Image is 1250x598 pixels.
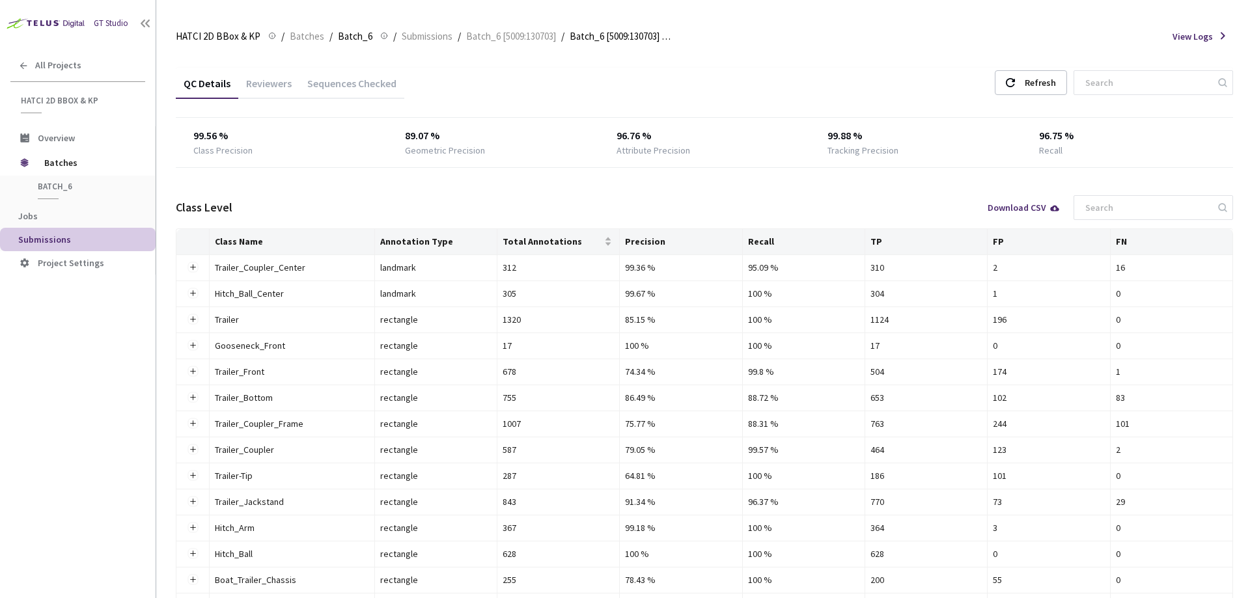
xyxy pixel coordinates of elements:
[1077,71,1216,94] input: Search
[503,442,614,457] div: 587
[380,573,492,587] div: rectangle
[993,442,1104,457] div: 123
[187,496,198,507] button: Expand row
[466,29,556,44] span: Batch_6 [5009:130703]
[625,495,736,509] div: 91.34 %
[94,18,128,30] div: GT Studio
[38,181,134,192] span: Batch_6
[1116,312,1227,327] div: 0
[625,442,736,457] div: 79.05 %
[748,416,859,431] div: 88.31 %
[215,312,358,327] div: Trailer
[870,416,982,431] div: 763
[35,60,81,71] span: All Projects
[993,547,1104,561] div: 0
[187,444,198,455] button: Expand row
[338,29,372,44] span: Batch_6
[748,495,859,509] div: 96.37 %
[503,260,614,275] div: 312
[176,199,232,216] div: Class Level
[375,229,497,255] th: Annotation Type
[993,469,1104,483] div: 101
[870,312,982,327] div: 1124
[870,547,982,561] div: 628
[1116,286,1227,301] div: 0
[215,495,358,509] div: Trailer_Jackstand
[1116,469,1227,483] div: 0
[187,470,198,481] button: Expand row
[287,29,327,43] a: Batches
[380,312,492,327] div: rectangle
[393,29,396,44] li: /
[1111,229,1233,255] th: FN
[215,442,358,457] div: Trailer_Coupler
[993,312,1104,327] div: 196
[748,338,859,353] div: 100 %
[743,229,865,255] th: Recall
[503,521,614,535] div: 367
[617,144,690,157] div: Attribute Precision
[380,521,492,535] div: rectangle
[215,390,358,405] div: Trailer_Bottom
[748,312,859,327] div: 100 %
[176,29,260,44] span: HATCI 2D BBox & KP
[625,469,736,483] div: 64.81 %
[503,416,614,431] div: 1007
[215,338,358,353] div: Gooseneck_Front
[617,128,793,144] div: 96.76 %
[193,144,253,157] div: Class Precision
[748,286,859,301] div: 100 %
[503,390,614,405] div: 755
[215,364,358,379] div: Trailer_Front
[503,469,614,483] div: 287
[1116,495,1227,509] div: 29
[380,469,492,483] div: rectangle
[870,338,982,353] div: 17
[988,229,1110,255] th: FP
[748,469,859,483] div: 100 %
[215,416,358,431] div: Trailer_Coupler_Frame
[329,29,333,44] li: /
[187,418,198,429] button: Expand row
[1116,547,1227,561] div: 0
[561,29,564,44] li: /
[380,416,492,431] div: rectangle
[405,144,485,157] div: Geometric Precision
[1116,416,1227,431] div: 101
[503,364,614,379] div: 678
[1039,144,1062,157] div: Recall
[405,128,581,144] div: 89.07 %
[497,229,620,255] th: Total Annotations
[625,338,736,353] div: 100 %
[748,442,859,457] div: 99.57 %
[865,229,988,255] th: TP
[1116,573,1227,587] div: 0
[380,338,492,353] div: rectangle
[625,312,736,327] div: 85.15 %
[1025,71,1056,94] div: Refresh
[187,340,198,351] button: Expand row
[993,286,1104,301] div: 1
[625,416,736,431] div: 75.77 %
[176,77,238,99] div: QC Details
[38,132,75,144] span: Overview
[18,210,38,222] span: Jobs
[748,573,859,587] div: 100 %
[625,390,736,405] div: 86.49 %
[458,29,461,44] li: /
[299,77,404,99] div: Sequences Checked
[187,314,198,325] button: Expand row
[187,523,198,533] button: Expand row
[988,203,1061,212] div: Download CSV
[215,469,358,483] div: Trailer-Tip
[380,286,492,301] div: landmark
[870,442,982,457] div: 464
[187,549,198,559] button: Expand row
[21,95,137,106] span: HATCI 2D BBox & KP
[625,286,736,301] div: 99.67 %
[993,260,1104,275] div: 2
[870,390,982,405] div: 653
[503,286,614,301] div: 305
[1173,30,1213,43] span: View Logs
[827,144,898,157] div: Tracking Precision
